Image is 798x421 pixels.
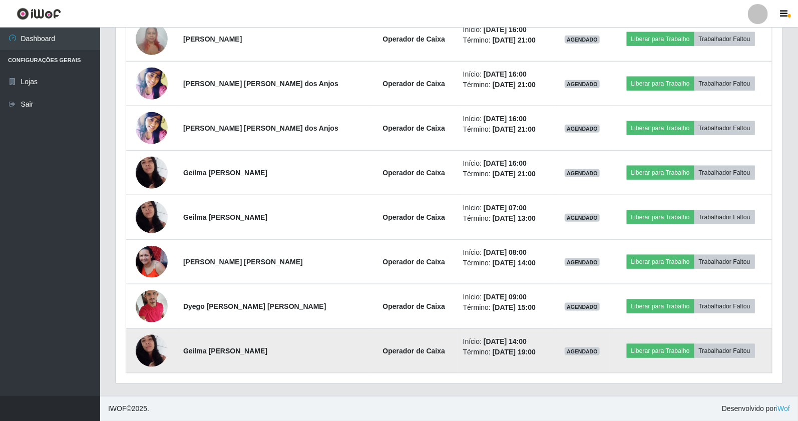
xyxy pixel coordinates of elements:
strong: Geilma [PERSON_NAME] [183,169,267,177]
button: Liberar para Trabalho [627,344,694,358]
strong: Operador de Caixa [383,302,446,310]
img: 1699231984036.jpeg [136,322,168,379]
img: CoreUI Logo [17,8,61,20]
strong: [PERSON_NAME] [PERSON_NAME] [183,258,303,266]
time: [DATE] 21:00 [493,170,536,178]
strong: Operador de Caixa [383,169,446,177]
li: Início: [463,25,549,35]
time: [DATE] 14:00 [484,337,527,345]
li: Término: [463,347,549,357]
img: 1741826148632.jpeg [136,285,168,327]
strong: Operador de Caixa [383,347,446,355]
button: Liberar para Trabalho [627,166,694,180]
span: Desenvolvido por [722,403,790,414]
li: Término: [463,302,549,313]
button: Trabalhador Faltou [694,210,755,224]
li: Término: [463,169,549,179]
button: Trabalhador Faltou [694,299,755,313]
button: Trabalhador Faltou [694,344,755,358]
img: 1685320572909.jpeg [136,110,168,147]
strong: Operador de Caixa [383,35,446,43]
button: Trabalhador Faltou [694,32,755,46]
span: AGENDADO [565,169,600,177]
button: Liberar para Trabalho [627,121,694,135]
strong: Operador de Caixa [383,80,446,88]
time: [DATE] 08:00 [484,248,527,256]
strong: [PERSON_NAME] [PERSON_NAME] dos Anjos [183,124,338,132]
li: Término: [463,80,549,90]
button: Liberar para Trabalho [627,32,694,46]
button: Trabalhador Faltou [694,77,755,91]
li: Início: [463,158,549,169]
span: AGENDADO [565,258,600,266]
time: [DATE] 19:00 [493,348,536,356]
time: [DATE] 21:00 [493,125,536,133]
time: [DATE] 09:00 [484,293,527,301]
time: [DATE] 07:00 [484,204,527,212]
img: 1743338839822.jpeg [136,246,168,278]
img: 1685320572909.jpeg [136,65,168,103]
button: Liberar para Trabalho [627,255,694,269]
li: Início: [463,69,549,80]
strong: Geilma [PERSON_NAME] [183,213,267,221]
li: Término: [463,258,549,268]
button: Liberar para Trabalho [627,77,694,91]
span: AGENDADO [565,303,600,311]
time: [DATE] 13:00 [493,214,536,222]
strong: Operador de Caixa [383,213,446,221]
li: Início: [463,247,549,258]
li: Início: [463,203,549,213]
strong: [PERSON_NAME] [183,35,242,43]
time: [DATE] 16:00 [484,26,527,34]
strong: Operador de Caixa [383,258,446,266]
span: AGENDADO [565,125,600,133]
button: Trabalhador Faltou [694,121,755,135]
button: Liberar para Trabalho [627,299,694,313]
span: IWOF [108,404,127,412]
time: [DATE] 15:00 [493,303,536,311]
time: [DATE] 21:00 [493,36,536,44]
time: [DATE] 16:00 [484,70,527,78]
span: AGENDADO [565,347,600,355]
button: Liberar para Trabalho [627,210,694,224]
span: AGENDADO [565,36,600,44]
span: AGENDADO [565,214,600,222]
a: iWof [776,404,790,412]
li: Término: [463,124,549,135]
li: Início: [463,336,549,347]
button: Trabalhador Faltou [694,166,755,180]
img: 1699231984036.jpeg [136,144,168,201]
li: Início: [463,114,549,124]
li: Término: [463,35,549,46]
strong: Geilma [PERSON_NAME] [183,347,267,355]
time: [DATE] 14:00 [493,259,536,267]
img: 1699231984036.jpeg [136,189,168,246]
img: 1722880664865.jpeg [136,18,168,60]
time: [DATE] 21:00 [493,81,536,89]
button: Trabalhador Faltou [694,255,755,269]
strong: Dyego [PERSON_NAME] [PERSON_NAME] [183,302,326,310]
span: © 2025 . [108,403,149,414]
li: Término: [463,213,549,224]
time: [DATE] 16:00 [484,115,527,123]
span: AGENDADO [565,80,600,88]
li: Início: [463,292,549,302]
strong: Operador de Caixa [383,124,446,132]
time: [DATE] 16:00 [484,159,527,167]
strong: [PERSON_NAME] [PERSON_NAME] dos Anjos [183,80,338,88]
